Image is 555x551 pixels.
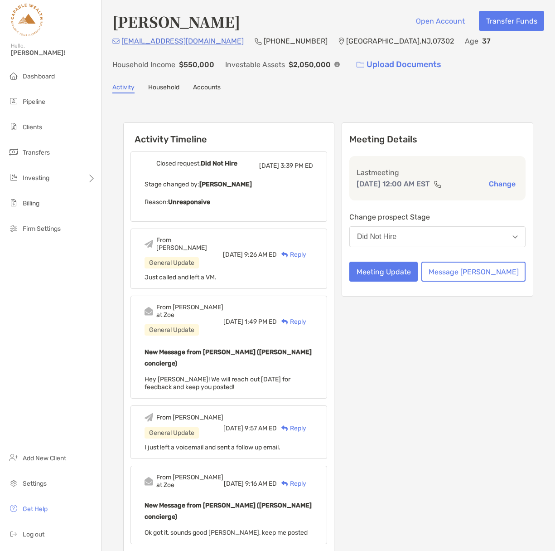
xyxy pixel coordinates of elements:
a: Household [148,83,179,93]
span: [DATE] [223,424,243,432]
h4: [PERSON_NAME] [112,11,240,32]
p: Reason: [145,196,313,208]
span: Ok got it, sounds good [PERSON_NAME], keep me posted [145,529,308,536]
p: Change prospect Stage [349,211,526,223]
span: [DATE] [223,251,243,258]
p: Household Income [112,59,175,70]
b: Did Not Hire [201,160,237,167]
button: Message [PERSON_NAME] [421,262,526,282]
img: Event icon [145,240,153,249]
p: Last meeting [357,167,518,178]
b: [PERSON_NAME] [199,180,252,188]
button: Open Account [409,11,472,31]
span: Billing [23,200,39,207]
span: Firm Settings [23,225,61,233]
a: Accounts [193,83,221,93]
p: Meeting Details [349,134,526,145]
img: investing icon [8,172,19,183]
span: [DATE] [223,318,243,326]
span: Hey [PERSON_NAME]! We will reach out [DATE] for feedback and keep you posted! [145,375,290,391]
img: Reply icon [281,252,288,258]
img: Event icon [145,477,153,486]
a: Upload Documents [351,55,447,74]
span: [DATE] [224,480,244,488]
span: 1:49 PM ED [245,318,277,326]
button: Did Not Hire [349,226,526,247]
p: [DATE] 12:00 AM EST [357,178,430,190]
span: 3:39 PM ED [280,162,313,170]
img: Email Icon [112,39,120,44]
img: Event icon [145,159,153,168]
img: dashboard icon [8,70,19,81]
span: 9:26 AM ED [244,251,277,258]
p: [EMAIL_ADDRESS][DOMAIN_NAME] [121,35,244,47]
img: communication type [434,180,442,188]
div: From [PERSON_NAME] at Zoe [156,473,224,489]
img: logout icon [8,528,19,539]
img: transfers icon [8,146,19,157]
img: button icon [357,62,364,68]
img: get-help icon [8,503,19,514]
b: Unresponsive [168,198,210,206]
span: Dashboard [23,73,55,80]
span: 9:57 AM ED [245,424,277,432]
h6: Activity Timeline [124,123,334,145]
div: Reply [277,317,306,327]
p: Investable Assets [225,59,285,70]
img: Phone Icon [255,38,262,45]
button: Meeting Update [349,262,418,282]
img: Reply icon [281,425,288,431]
p: Stage changed by: [145,179,313,190]
span: 9:16 AM ED [245,480,277,488]
span: I just left a voicemail and sent a follow up email. [145,444,280,451]
span: [PERSON_NAME]! [11,49,96,57]
div: Closed request, [156,160,237,167]
p: $550,000 [179,59,214,70]
span: Pipeline [23,98,45,106]
img: pipeline icon [8,96,19,107]
img: add_new_client icon [8,452,19,463]
span: Transfers [23,149,50,156]
img: Event icon [145,307,153,316]
p: 37 [482,35,491,47]
img: Reply icon [281,319,288,325]
span: Get Help [23,505,48,513]
img: Open dropdown arrow [512,235,518,239]
span: Log out [23,531,44,538]
img: Location Icon [338,38,344,45]
img: Zoe Logo [11,4,43,36]
p: [GEOGRAPHIC_DATA] , NJ , 07302 [346,35,454,47]
button: Transfer Funds [479,11,544,31]
p: Age [465,35,478,47]
a: Activity [112,83,135,93]
div: Reply [277,424,306,433]
div: General Update [145,427,199,439]
b: New Message from [PERSON_NAME] ([PERSON_NAME] concierge) [145,348,312,367]
span: [DATE] [259,162,279,170]
span: Add New Client [23,454,66,462]
img: Info Icon [334,62,340,67]
div: General Update [145,257,199,268]
div: From [PERSON_NAME] [156,414,223,421]
img: Reply icon [281,481,288,487]
div: From [PERSON_NAME] [156,236,223,252]
div: From [PERSON_NAME] at Zoe [156,303,223,319]
img: firm-settings icon [8,223,19,234]
span: Clients [23,123,42,131]
img: clients icon [8,121,19,132]
img: settings icon [8,478,19,488]
span: Settings [23,480,47,488]
span: Investing [23,174,49,182]
div: Did Not Hire [357,233,396,241]
p: $2,050,000 [289,59,331,70]
img: billing icon [8,197,19,208]
p: [PHONE_NUMBER] [264,35,328,47]
b: New Message from [PERSON_NAME] ([PERSON_NAME] concierge) [145,502,312,521]
span: Just called and left a VM. [145,273,217,281]
img: Event icon [145,413,153,422]
div: General Update [145,324,199,336]
button: Change [486,179,518,189]
div: Reply [277,479,306,488]
div: Reply [277,250,306,259]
